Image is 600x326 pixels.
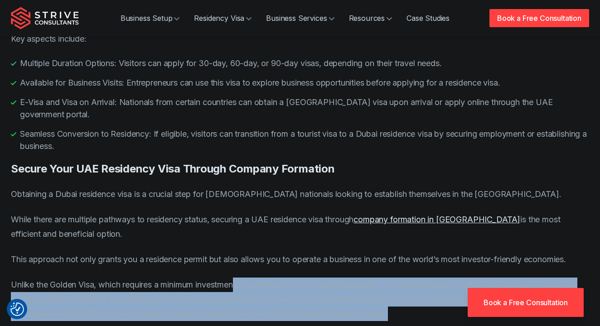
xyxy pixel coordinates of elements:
a: Resources [342,9,400,27]
li: E-Visa and Visa on Arrival: Nationals from certain countries can obtain a [GEOGRAPHIC_DATA] visa ... [11,96,589,120]
p: Unlike the Golden Visa, which requires a minimum investment in real estate or other qualifying as... [11,278,589,321]
li: Multiple Duration Options: Visitors can apply for 30-day, 60-day, or 90-day visas, depending on t... [11,57,589,69]
img: Revisit consent button [10,302,24,316]
li: Available for Business Visits: Entrepreneurs can use this visa to explore business opportunities ... [11,77,589,89]
a: Book a Free Consultation [468,288,584,317]
a: Book a Free Consultation [489,9,589,27]
img: Strive Consultants [11,7,79,29]
a: Residency Visa [187,9,259,27]
p: This approach not only grants you a residence permit but also allows you to operate a business in... [11,252,589,267]
a: Business Services [259,9,341,27]
h3: Secure Your UAE Residency Visa Through Company Formation [11,161,589,176]
p: Obtaining a Dubai residence visa is a crucial step for [DEMOGRAPHIC_DATA] nationals looking to es... [11,187,589,201]
button: Consent Preferences [10,302,24,316]
a: Case Studies [399,9,457,27]
p: Key aspects include: [11,32,589,46]
a: company formation in [GEOGRAPHIC_DATA] [353,215,520,224]
p: While there are multiple pathways to residency status, securing a UAE residence visa through is t... [11,212,589,241]
a: Business Setup [113,9,187,27]
li: Seamless Conversion to Residency: If eligible, visitors can transition from a tourist visa to a D... [11,128,589,152]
